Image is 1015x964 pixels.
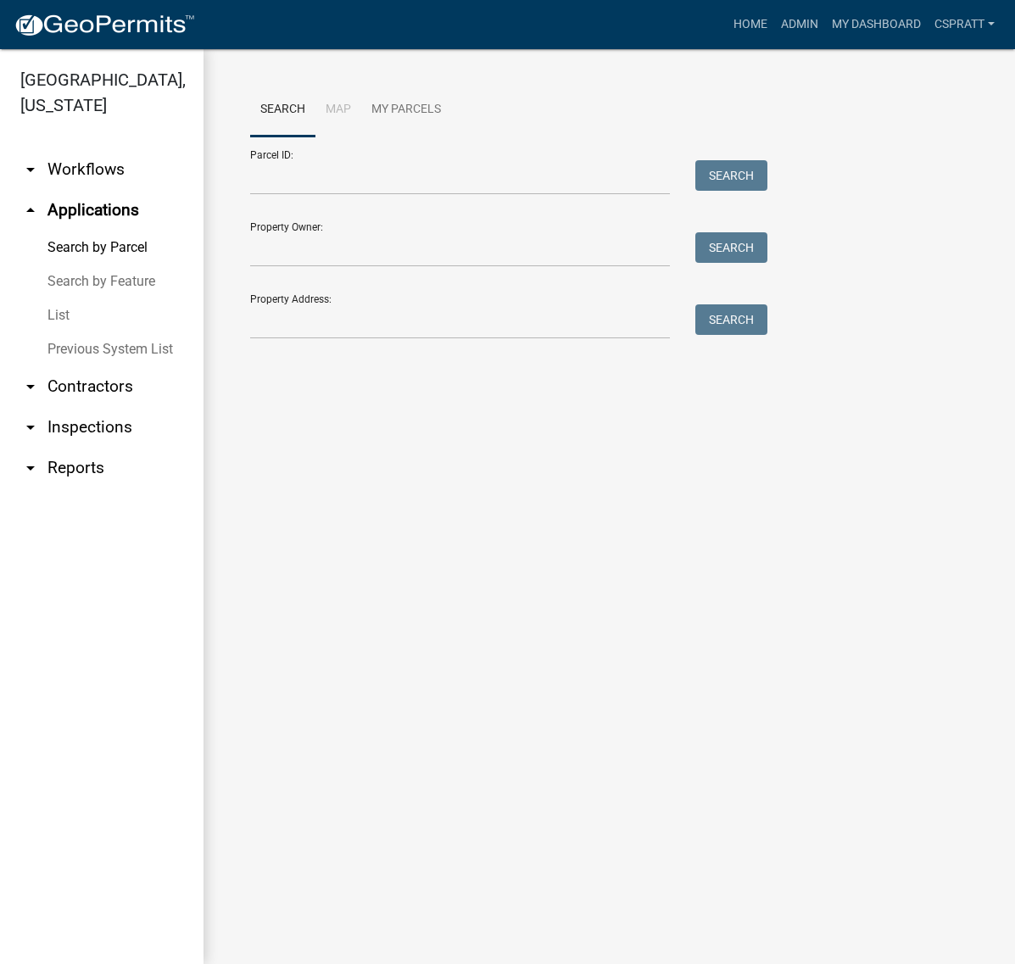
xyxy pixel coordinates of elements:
a: Home [727,8,774,41]
button: Search [695,232,767,263]
button: Search [695,160,767,191]
i: arrow_drop_down [20,376,41,397]
a: My Parcels [361,83,451,137]
a: Admin [774,8,825,41]
i: arrow_drop_down [20,417,41,437]
a: Search [250,83,315,137]
i: arrow_drop_up [20,200,41,220]
button: Search [695,304,767,335]
a: cspratt [928,8,1001,41]
i: arrow_drop_down [20,159,41,180]
i: arrow_drop_down [20,458,41,478]
a: My Dashboard [825,8,928,41]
